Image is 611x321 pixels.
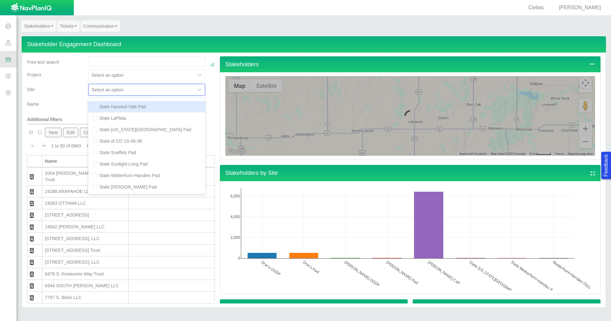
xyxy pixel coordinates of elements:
button: Go to next page [84,140,94,152]
img: CRM_Stakeholders$CRM_Images$building_regular.svg [30,260,34,265]
div: 2004 [PERSON_NAME] Revocable Trust [45,170,126,183]
div: 24288 ARAPAHOE LLC [45,188,126,195]
td: Organization [27,168,42,186]
div: State Sneffels Pad [88,147,205,158]
div: Stakeholders [220,72,600,160]
td: Organization [27,197,42,209]
th: Name [42,155,129,168]
div: Additional filters [27,111,83,123]
div: [STREET_ADDRESS] [45,212,126,218]
div: State Sunlight-Long Pad [88,158,205,170]
td: 5582 So Biloxi Way, LLC [42,256,129,268]
span: Site [27,87,35,92]
div: 24363 OTTAWA LLC [45,200,126,206]
div: [STREET_ADDRESS] Trust [45,247,126,253]
button: Copy [80,128,98,137]
div: 6478 S. Kewaunee Way Trust [45,271,126,277]
td: Organization [27,245,42,256]
h4: Communication by Method [413,299,600,316]
div: 24942 [PERSON_NAME] LLC [45,224,126,230]
div: State Wetterhorn-Handies Pad [88,170,205,181]
a: View full screen [590,170,596,177]
h4: Stakeholder Engagement Dashboard [22,36,606,53]
a: Stakeholders [22,20,56,32]
span: [PERSON_NAME] [559,5,601,10]
div: 1 to 50 of 6963 [49,143,83,152]
td: Organization [27,256,42,268]
td: Organization [27,186,42,197]
button: Edit [63,128,79,137]
td: 6944 SOUTH BUCHANAN LLC [42,280,129,292]
td: 6478 S. Kewaunee Way Trust [42,268,129,280]
div: 7797 S. Biloxi LLC [45,294,126,301]
span: Additional filters [27,117,62,122]
td: Organization [27,292,42,303]
a: Tickets [57,20,80,32]
span: Name [27,102,39,107]
img: CRM_Stakeholders$CRM_Images$building_regular.svg [30,225,34,230]
div: [PERSON_NAME] [551,4,603,11]
div: Name [45,158,120,164]
div: State [US_STATE][GEOGRAPHIC_DATA] Pad [88,124,205,135]
a: Clear Filters [210,61,215,68]
td: Organization [27,268,42,280]
td: Organization [27,209,42,221]
a: Communication [81,20,120,32]
td: 24363 OTTAWA LLC [42,197,129,209]
div: [STREET_ADDRESS], LLC [45,259,126,265]
img: CRM_Stakeholders$CRM_Images$building_regular.svg [30,283,34,289]
td: Organization [27,280,42,292]
div: State [PERSON_NAME] Pad [88,181,205,193]
span: Project [27,72,41,77]
td: 24533 E OTTAWA AVE LLC [42,209,129,221]
div: State Harvard-Yale Pad [88,101,205,112]
img: CRM_Stakeholders$CRM_Images$building_regular.svg [30,295,34,300]
img: UrbanGroupSolutionsTheme$USG_Images$logo.png [11,3,52,13]
h4: Stakeholders [220,56,600,73]
span: Civitas [528,5,544,10]
td: Organization [27,233,42,245]
img: CRM_Stakeholders$CRM_Images$building_regular.svg [30,236,34,241]
img: CRM_Stakeholders$CRM_Images$building_regular.svg [30,189,34,194]
div: Pagination [27,140,215,152]
img: CRM_Stakeholders$CRM_Images$building_regular.svg [30,174,34,179]
h4: Communication by Purpose [220,299,408,316]
button: Feedback [601,152,611,179]
td: 2004 Gerald R. Doria Revocable Trust [42,168,129,186]
td: 7797 S. Biloxi LLC [42,292,129,303]
td: 24942 Hoover LLC [42,221,129,233]
td: Organization [27,221,42,233]
h4: Stakeholders by Site [220,165,600,181]
img: CRM_Stakeholders$CRM_Images$building_regular.svg [30,213,34,218]
td: 26106 East Long Avenue Trust [42,245,129,256]
img: CRM_Stakeholders$CRM_Images$building_regular.svg [30,272,34,277]
img: CRM_Stakeholders$CRM_Images$building_regular.svg [30,248,34,253]
div: State LaPlata [88,112,205,124]
td: 26033 E. Long Ave., LLC [42,233,129,245]
div: 6944 SOUTH [PERSON_NAME] LLC [45,282,126,289]
img: CRM_Stakeholders$CRM_Images$building_regular.svg [30,201,34,206]
td: 24288 ARAPAHOE LLC [42,186,129,197]
div: T-Bone Pad [88,193,205,204]
span: Free text search [27,60,59,65]
button: New [45,128,61,137]
div: [STREET_ADDRESS], LLC [45,235,126,242]
div: State of CO 1S-66-36 [88,135,205,147]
